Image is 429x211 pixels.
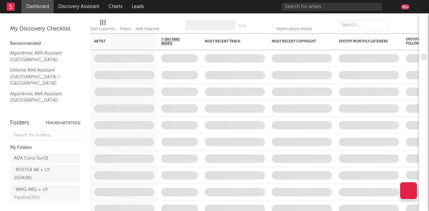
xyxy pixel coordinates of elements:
div: Filters [120,17,131,36]
div: ADA Cono Sur ( 3 ) [14,154,48,163]
div: My Folders [10,144,80,152]
div: Recommended [10,40,80,48]
a: ROSTER AR + UY 2024(36) [10,165,80,183]
div: Most Recent Track [205,39,255,43]
button: Save [238,24,247,28]
div: Most Recent Copyright [272,39,322,43]
div: Edit Columns [90,17,115,36]
a: WMG ARG + UY Pipeline(260) [10,185,80,203]
div: Spotify Monthly Listeners [339,39,389,43]
div: Edit Columns [90,25,115,33]
div: Filters [120,25,131,33]
button: Tracked Artists(51) [46,121,80,125]
div: ROSTER AR + UY 2024 ( 36 ) [14,166,61,182]
div: WMG ARG + UY Pipeline ( 260 ) [14,186,61,202]
a: Editorial A&R Assistant ([GEOGRAPHIC_DATA] / [GEOGRAPHIC_DATA]) [10,67,74,87]
div: Artist [94,39,144,43]
div: Notifications (Artist) [277,25,312,33]
div: Folders [10,119,29,127]
div: 99 + [401,4,410,9]
div: My Discovery Checklist [10,25,80,33]
a: Algorithmic A&R Assistant ([GEOGRAPHIC_DATA]) [10,90,74,104]
a: Algorithmic A&R Assistant ([GEOGRAPHIC_DATA]) [10,49,74,63]
span: 7-Day Fans Added [161,37,188,45]
div: A&R Pipeline [136,17,159,36]
input: Search for artists [282,3,382,11]
div: A&R Pipeline [136,25,159,33]
a: ADA Cono Sur(3) [10,153,80,164]
input: Search for folders... [10,131,80,140]
div: Notifications (Artist) [277,17,312,36]
input: Search... [338,20,388,30]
